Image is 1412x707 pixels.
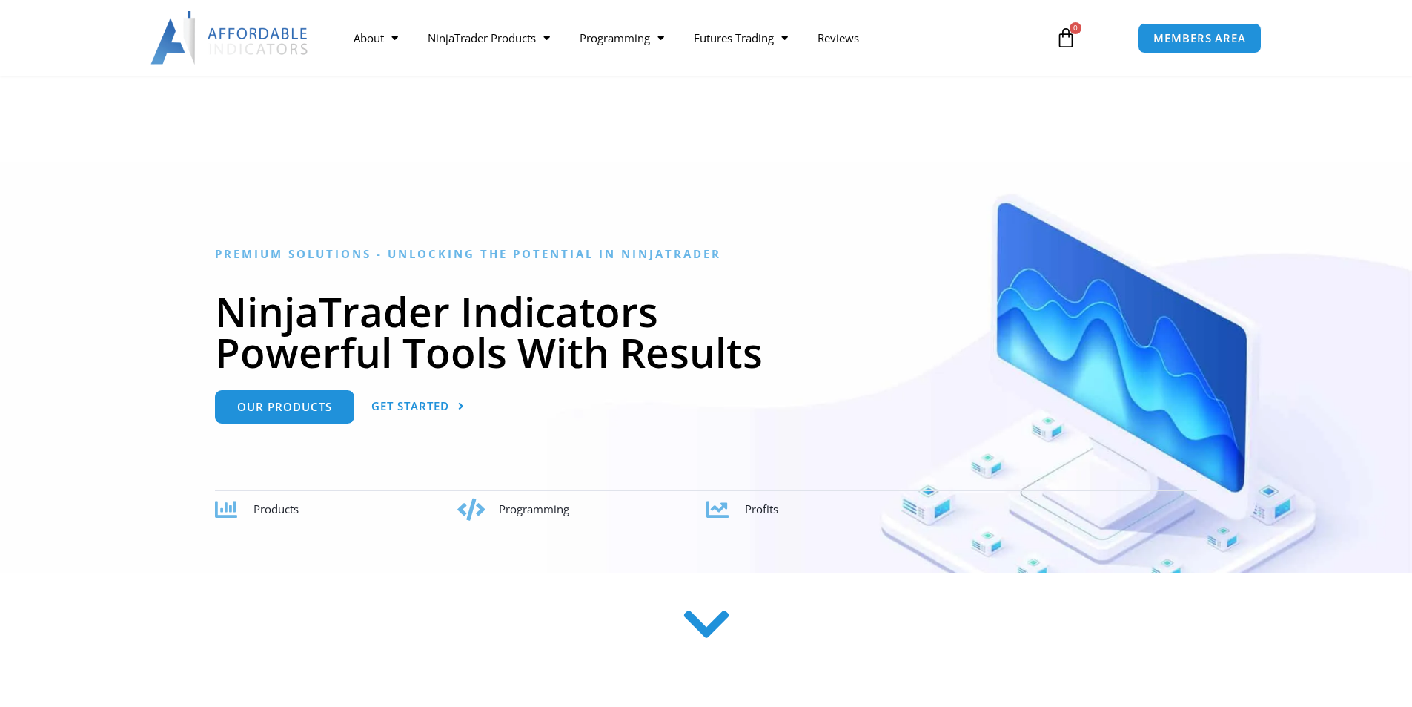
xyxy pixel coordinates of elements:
[215,390,354,424] a: Our Products
[1138,23,1262,53] a: MEMBERS AREA
[150,11,310,65] img: LogoAI | Affordable Indicators – NinjaTrader
[237,401,332,412] span: Our Products
[803,21,874,55] a: Reviews
[565,21,679,55] a: Programming
[215,247,1197,261] h6: Premium Solutions - Unlocking the Potential in NinjaTrader
[413,21,565,55] a: NinjaTrader Products
[253,502,299,516] span: Products
[339,21,413,55] a: About
[371,401,449,412] span: Get Started
[371,390,465,424] a: Get Started
[339,21,1038,55] nav: Menu
[215,291,1197,372] h1: NinjaTrader Indicators Powerful Tools With Results
[745,502,778,516] span: Profits
[1070,22,1081,34] span: 0
[1153,33,1246,44] span: MEMBERS AREA
[679,21,803,55] a: Futures Trading
[1033,16,1098,59] a: 0
[499,502,569,516] span: Programming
